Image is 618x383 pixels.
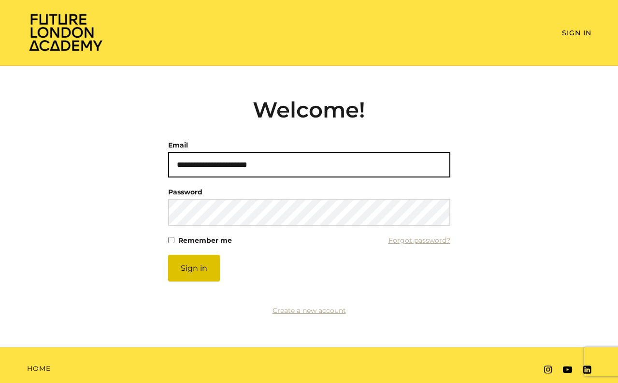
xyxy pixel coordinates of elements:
label: Password [168,185,202,199]
label: Email [168,138,188,152]
a: Create a new account [273,306,346,315]
a: Forgot password? [388,234,450,247]
a: Sign In [562,29,591,37]
button: Sign in [168,255,220,281]
img: Home Page [27,13,104,52]
label: Remember me [178,234,232,247]
h2: Welcome! [168,97,450,123]
a: Home [27,364,51,374]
